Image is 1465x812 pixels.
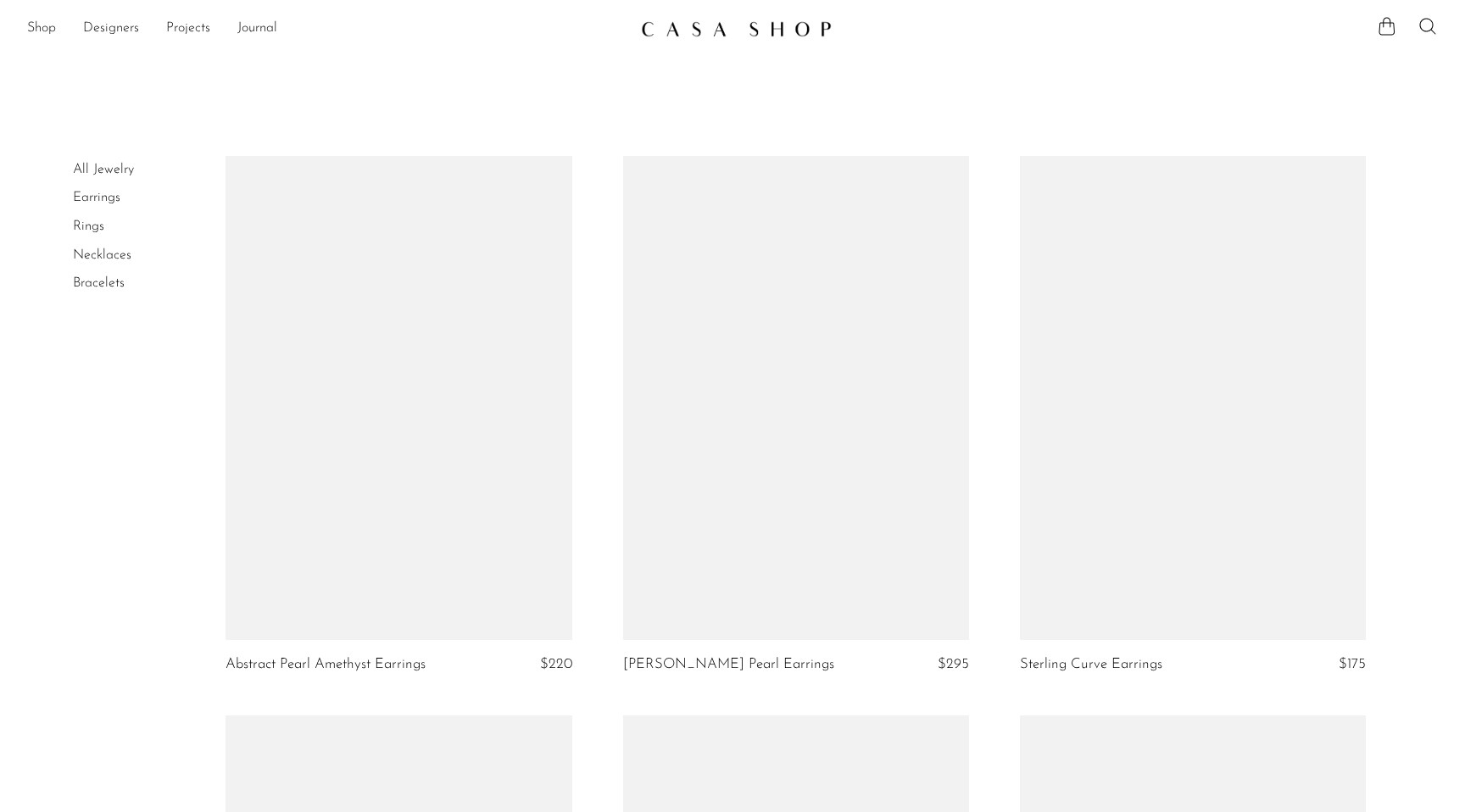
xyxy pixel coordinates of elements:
nav: Desktop navigation [27,14,627,43]
a: Necklaces [73,248,131,262]
a: Shop [27,18,56,40]
span: $295 [938,657,969,671]
a: Bracelets [73,276,125,290]
span: $220 [540,657,572,671]
a: Abstract Pearl Amethyst Earrings [226,657,426,672]
ul: NEW HEADER MENU [27,14,627,43]
a: Sterling Curve Earrings [1020,657,1162,672]
a: All Jewelry [73,163,134,176]
a: [PERSON_NAME] Pearl Earrings [623,657,834,672]
a: Rings [73,220,104,233]
a: Journal [237,18,277,40]
a: Earrings [73,191,120,204]
a: Designers [83,18,139,40]
span: $175 [1339,657,1366,671]
a: Projects [166,18,210,40]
